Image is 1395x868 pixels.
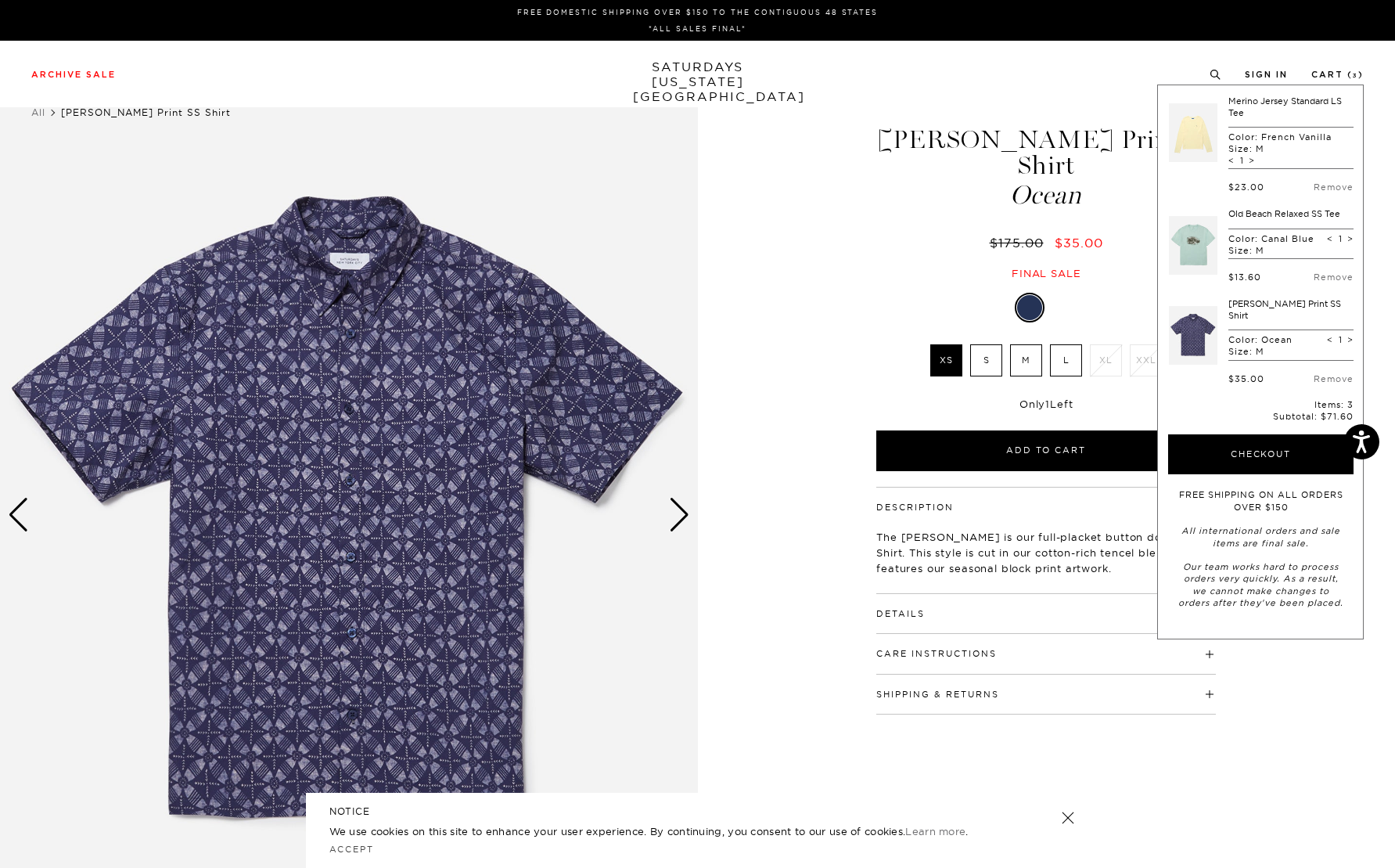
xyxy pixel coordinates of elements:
[876,430,1216,471] button: Add to Cart
[874,182,1218,208] span: Ocean
[1314,182,1354,193] a: Remove
[1178,561,1343,608] em: Our team works hard to process orders very quickly. As a result, we cannot make changes to orders...
[1228,143,1332,154] p: Size: M
[1228,95,1342,117] a: Merino Jersey Standard LS Tee
[38,6,1357,18] p: FREE DOMESTIC SHIPPING OVER $150 TO THE CONTIGUOUS 48 STATES
[1050,344,1082,376] label: L
[1228,208,1340,219] a: Old Beach Relaxed SS Tee
[1228,373,1264,384] div: $35.00
[990,235,1050,250] del: $175.00
[1228,182,1264,193] div: $23.00
[905,825,965,837] a: Learn more
[1314,272,1354,283] a: Remove
[1321,411,1354,422] span: $71.60
[1228,233,1314,244] p: Color: Canal Blue
[31,106,45,118] a: All
[1228,245,1314,256] p: Size: M
[876,690,999,699] button: Shipping & Returns
[970,344,1002,376] label: S
[876,650,997,658] button: Care Instructions
[1228,272,1261,283] div: $13.60
[1168,411,1354,422] p: Subtotal:
[329,823,1011,839] p: We use cookies on this site to enhance your user experience. By continuing, you consent to our us...
[876,503,954,512] button: Description
[1347,334,1354,345] span: >
[1168,434,1354,475] button: Checkout
[329,844,375,855] a: Accept
[1327,233,1333,244] span: <
[1010,344,1042,376] label: M
[329,805,1066,819] h5: NOTICE
[1353,73,1358,79] small: 3
[1347,233,1354,244] span: >
[1228,131,1332,142] p: Color: French Vanilla
[669,498,690,532] div: Next slide
[8,498,29,532] div: Previous slide
[38,23,1357,34] p: *ALL SALES FINAL*
[1055,235,1103,250] span: $35.00
[31,70,116,79] a: Archive Sale
[1327,334,1333,345] span: <
[874,127,1218,208] h1: [PERSON_NAME] Print SS Shirt
[1228,298,1341,320] a: [PERSON_NAME] Print SS Shirt
[1176,489,1346,513] p: FREE SHIPPING ON ALL ORDERS OVER $150
[1249,155,1255,166] span: >
[1228,346,1293,357] p: Size: M
[1228,334,1293,345] p: Color: Ocean
[1228,155,1235,166] span: <
[930,344,962,376] label: XS
[1245,70,1288,79] a: Sign In
[874,267,1218,280] div: Final sale
[1181,525,1340,548] em: All international orders and sale items are final sale.
[876,610,925,618] button: Details
[876,398,1216,411] div: Only Left
[1311,70,1364,79] a: Cart (3)
[61,106,231,118] span: [PERSON_NAME] Print SS Shirt
[1168,399,1354,410] p: Items: 3
[633,59,762,104] a: SATURDAYS[US_STATE][GEOGRAPHIC_DATA]
[1045,398,1050,410] span: 1
[876,529,1216,576] p: The [PERSON_NAME] is our full-placket button down SS Shirt. This style is cut in our cotton-rich ...
[1314,373,1354,384] a: Remove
